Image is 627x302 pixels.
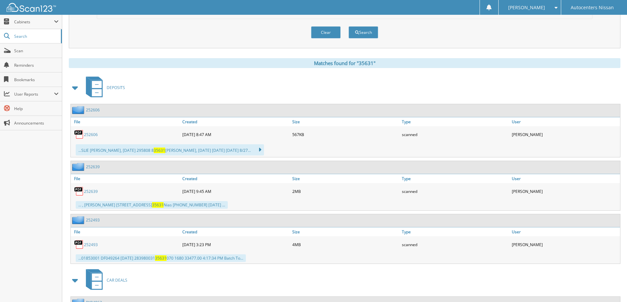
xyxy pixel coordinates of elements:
[74,129,84,139] img: PDF.png
[72,163,86,171] img: folder2.png
[72,216,86,224] img: folder2.png
[400,185,510,198] div: scanned
[14,91,54,97] span: User Reports
[69,58,620,68] div: Matches found for "35631"
[594,270,627,302] iframe: Chat Widget
[291,117,401,126] a: Size
[349,26,378,38] button: Search
[510,185,620,198] div: [PERSON_NAME]
[14,106,59,111] span: Help
[291,227,401,236] a: Size
[86,164,100,170] a: 252639
[400,227,510,236] a: Type
[71,174,181,183] a: File
[84,132,98,137] a: 252606
[86,217,100,223] a: 252493
[14,34,58,39] span: Search
[84,242,98,247] a: 252493
[510,227,620,236] a: User
[107,85,125,90] span: DEPOSITS
[181,185,291,198] div: [DATE] 9:45 AM
[82,267,127,293] a: CAR DEALS
[510,128,620,141] div: [PERSON_NAME]
[510,238,620,251] div: [PERSON_NAME]
[181,128,291,141] div: [DATE] 8:47 AM
[291,238,401,251] div: 4MB
[400,174,510,183] a: Type
[181,227,291,236] a: Created
[571,6,614,10] span: Autocenters Nissan
[72,106,86,114] img: folder2.png
[510,174,620,183] a: User
[14,19,54,25] span: Cabinets
[181,174,291,183] a: Created
[71,227,181,236] a: File
[74,186,84,196] img: PDF.png
[7,3,56,12] img: scan123-logo-white.svg
[154,148,165,153] span: 35631
[82,75,125,101] a: DEPOSITS
[510,117,620,126] a: User
[76,254,246,262] div: ...01853001 DF049264 [DATE] 283980031 070 1680 33477.00 4:17:34 PM Batch To...
[84,189,98,194] a: 252639
[14,77,59,82] span: Bookmarks
[107,277,127,283] span: CAR DEALS
[400,128,510,141] div: scanned
[76,144,264,155] div: ...SLIE [PERSON_NAME], [DATE] 295808 8 [PERSON_NAME], [DATE] [DATE] [DATE] 8/27...
[400,238,510,251] div: scanned
[181,238,291,251] div: [DATE] 3:23 PM
[291,128,401,141] div: 567KB
[311,26,341,38] button: Clear
[181,117,291,126] a: Created
[14,62,59,68] span: Reminders
[86,107,100,113] a: 252606
[152,202,164,208] span: 35631
[14,120,59,126] span: Announcements
[14,48,59,54] span: Scan
[400,117,510,126] a: Type
[76,201,228,209] div: ... , [PERSON_NAME] [STREET_ADDRESS] Nias [PHONE_NUMBER] [DATE] ...
[291,185,401,198] div: 2MB
[291,174,401,183] a: Size
[74,240,84,249] img: PDF.png
[508,6,545,10] span: [PERSON_NAME]
[155,255,167,261] span: 35631
[71,117,181,126] a: File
